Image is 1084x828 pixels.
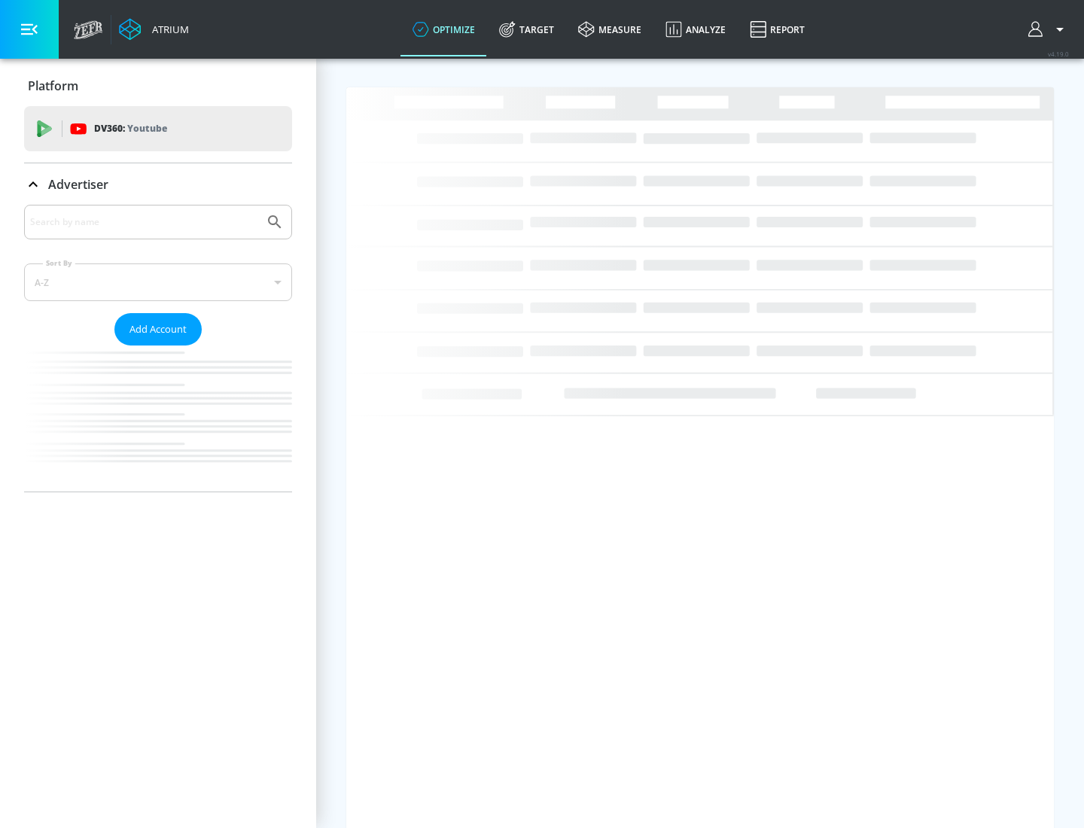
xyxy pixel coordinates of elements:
[24,205,292,492] div: Advertiser
[738,2,817,56] a: Report
[24,106,292,151] div: DV360: Youtube
[119,18,189,41] a: Atrium
[400,2,487,56] a: optimize
[24,263,292,301] div: A-Z
[127,120,167,136] p: Youtube
[653,2,738,56] a: Analyze
[146,23,189,36] div: Atrium
[566,2,653,56] a: measure
[114,313,202,346] button: Add Account
[24,65,292,107] div: Platform
[24,346,292,492] nav: list of Advertiser
[24,163,292,205] div: Advertiser
[487,2,566,56] a: Target
[129,321,187,338] span: Add Account
[1048,50,1069,58] span: v 4.19.0
[43,258,75,268] label: Sort By
[28,78,78,94] p: Platform
[30,212,258,232] input: Search by name
[48,176,108,193] p: Advertiser
[94,120,167,137] p: DV360:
